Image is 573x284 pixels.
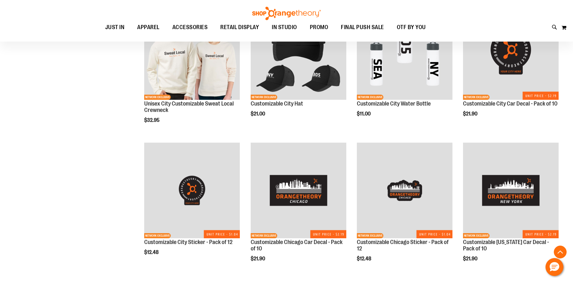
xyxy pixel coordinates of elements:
a: RETAIL DISPLAY [214,20,265,35]
button: Hello, have a question? Let’s chat. [546,258,563,276]
a: Customizable Chicago Sticker - Pack of 12 [357,239,449,252]
a: Main Image of 1536459NETWORK EXCLUSIVE [251,4,346,101]
a: ACCESSORIES [166,20,214,35]
img: Main Image of 1536459 [251,4,346,100]
a: Product image for Customizable New York Car Decal - 10 PKNETWORK EXCLUSIVE [463,143,559,239]
a: Product image for Customizable Chicago Sticker - 12 PKNETWORK EXCLUSIVE [357,143,452,239]
a: Image of Unisex City Customizable NuBlend CrewneckNEWNETWORK EXCLUSIVE [144,4,240,101]
span: RETAIL DISPLAY [220,20,259,35]
a: Unisex City Customizable Sweat Local Crewneck [144,100,234,113]
a: Customizable City Sticker - Pack of 12 [144,239,232,245]
div: product [460,1,562,133]
img: Shop Orangetheory [251,7,322,20]
a: Customizable City Water Bottle primary imageNETWORK EXCLUSIVE [357,4,452,101]
span: APPAREL [137,20,160,35]
span: $21.90 [251,256,266,262]
span: ACCESSORIES [172,20,208,35]
div: product [141,1,243,139]
span: NETWORK EXCLUSIVE [357,95,383,100]
img: Product image for Customizable City Sticker - 12 PK [144,143,240,238]
span: NETWORK EXCLUSIVE [357,233,383,238]
span: PROMO [310,20,328,35]
div: product [247,139,349,278]
span: NETWORK EXCLUSIVE [144,233,171,238]
img: Product image for Customizable Chicago Sticker - 12 PK [357,143,452,238]
a: OTF BY YOU [390,20,432,35]
a: Customizable City Water Bottle [357,100,431,107]
div: product [354,1,456,133]
div: product [460,139,562,278]
img: Customizable City Water Bottle primary image [357,4,452,100]
span: NETWORK EXCLUSIVE [144,95,171,100]
span: $12.48 [144,249,160,255]
a: JUST IN [99,20,131,35]
img: Product image for Customizable Chicago Car Decal - 10 PK [251,143,346,238]
span: FINAL PUSH SALE [341,20,384,35]
span: IN STUDIO [272,20,297,35]
a: Product image for Customizable Chicago Car Decal - 10 PKNETWORK EXCLUSIVE [251,143,346,239]
div: product [141,139,243,272]
span: NETWORK EXCLUSIVE [251,233,277,238]
a: Customizable City Car Decal - Pack of 10 [463,100,558,107]
a: PROMO [303,20,335,35]
img: Product image for Customizable City Car Decal - 10 PK [463,4,559,100]
a: APPAREL [131,20,166,35]
span: $21.90 [463,256,478,262]
a: Customizable [US_STATE] Car Decal - Pack of 10 [463,239,549,252]
span: JUST IN [105,20,125,35]
img: Image of Unisex City Customizable NuBlend Crewneck [144,4,240,100]
span: NETWORK EXCLUSIVE [463,233,490,238]
span: NETWORK EXCLUSIVE [251,95,277,100]
img: Product image for Customizable New York Car Decal - 10 PK [463,143,559,238]
span: NETWORK EXCLUSIVE [463,95,490,100]
a: Product image for Customizable City Car Decal - 10 PKNETWORK EXCLUSIVE [463,4,559,101]
span: $21.00 [251,111,266,117]
div: product [247,1,349,133]
span: OTF BY YOU [397,20,426,35]
button: Back To Top [554,246,567,258]
a: Customizable City Hat [251,100,303,107]
a: Product image for Customizable City Sticker - 12 PKNETWORK EXCLUSIVE [144,143,240,239]
span: $12.48 [357,256,372,262]
div: product [354,139,456,278]
span: $21.90 [463,111,478,117]
a: Customizable Chicago Car Decal - Pack of 10 [251,239,342,252]
span: $11.00 [357,111,372,117]
span: $32.95 [144,117,161,123]
a: IN STUDIO [265,20,303,35]
a: FINAL PUSH SALE [334,20,390,35]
